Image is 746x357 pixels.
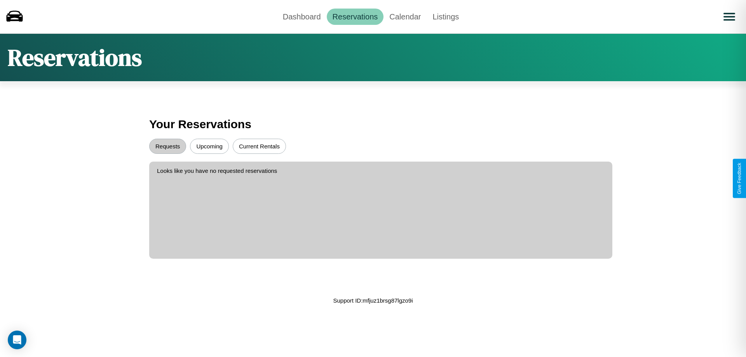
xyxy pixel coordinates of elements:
[383,9,427,25] a: Calendar
[427,9,465,25] a: Listings
[190,139,229,154] button: Upcoming
[333,295,413,306] p: Support ID: mfjuz1brsg87lgzo9i
[718,6,740,28] button: Open menu
[8,42,142,73] h1: Reservations
[233,139,286,154] button: Current Rentals
[277,9,327,25] a: Dashboard
[157,165,605,176] p: Looks like you have no requested reservations
[8,331,26,349] div: Open Intercom Messenger
[149,139,186,154] button: Requests
[737,163,742,194] div: Give Feedback
[327,9,384,25] a: Reservations
[149,114,597,135] h3: Your Reservations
